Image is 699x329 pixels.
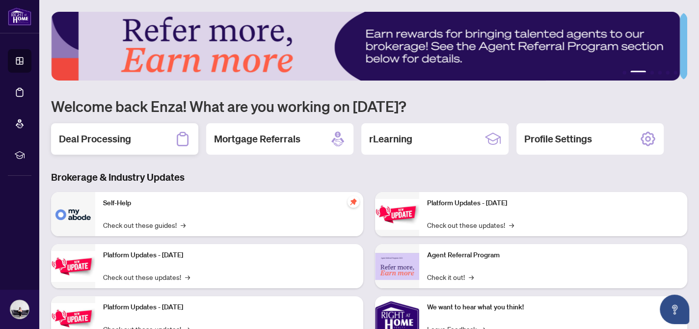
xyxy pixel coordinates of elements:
[658,71,662,75] button: 4
[524,132,592,146] h2: Profile Settings
[427,272,474,282] a: Check it out!→
[51,12,680,81] img: Slide 1
[427,198,679,209] p: Platform Updates - [DATE]
[214,132,300,146] h2: Mortgage Referrals
[509,219,514,230] span: →
[427,250,679,261] p: Agent Referral Program
[469,272,474,282] span: →
[427,219,514,230] a: Check out these updates!→
[103,198,355,209] p: Self-Help
[51,97,687,115] h1: Welcome back Enza! What are you working on [DATE]?
[103,250,355,261] p: Platform Updates - [DATE]
[103,302,355,313] p: Platform Updates - [DATE]
[103,219,186,230] a: Check out these guides!→
[51,251,95,282] img: Platform Updates - September 16, 2025
[660,295,689,324] button: Open asap
[369,132,412,146] h2: rLearning
[622,71,626,75] button: 1
[666,71,670,75] button: 5
[630,71,646,75] button: 2
[427,302,679,313] p: We want to hear what you think!
[59,132,131,146] h2: Deal Processing
[185,272,190,282] span: →
[51,170,687,184] h3: Brokerage & Industry Updates
[181,219,186,230] span: →
[51,192,95,236] img: Self-Help
[8,7,31,26] img: logo
[650,71,654,75] button: 3
[103,272,190,282] a: Check out these updates!→
[673,71,677,75] button: 6
[348,196,359,208] span: pushpin
[375,199,419,230] img: Platform Updates - June 23, 2025
[10,300,29,319] img: Profile Icon
[375,253,419,280] img: Agent Referral Program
